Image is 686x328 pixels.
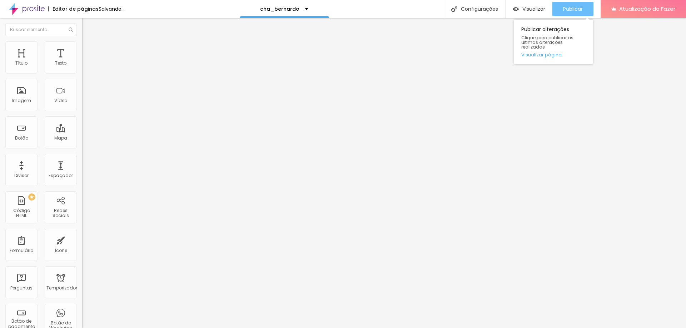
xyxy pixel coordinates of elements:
div: Salvando... [99,6,125,11]
a: Visualizar página [521,52,586,57]
font: Publicar alterações [521,26,569,33]
font: Imagem [12,97,31,104]
input: Buscar elemento [5,23,77,36]
font: Configurações [461,5,498,12]
font: Formulário [10,247,33,253]
font: Publicar [563,5,583,12]
font: Texto [55,60,66,66]
font: Botão [15,135,28,141]
font: Visualizar [522,5,545,12]
img: view-1.svg [513,6,519,12]
font: Editor de páginas [53,5,99,12]
button: Visualizar [506,2,552,16]
font: Temporizador [46,285,77,291]
font: Mapa [54,135,67,141]
font: Clique para publicar as últimas alterações realizadas [521,35,573,50]
font: Vídeo [54,97,67,104]
font: Perguntas [10,285,33,291]
font: Espaçador [49,172,73,178]
font: Redes Sociais [53,207,69,218]
button: Publicar [552,2,593,16]
font: Visualizar página [521,51,562,58]
font: Ícone [55,247,67,253]
font: Divisor [14,172,29,178]
font: Título [15,60,28,66]
img: Ícone [69,27,73,32]
iframe: Editor [82,18,686,328]
font: cha_bernardo [260,5,299,12]
font: Atualização do Fazer [619,5,675,12]
img: Ícone [451,6,457,12]
font: Código HTML [13,207,30,218]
